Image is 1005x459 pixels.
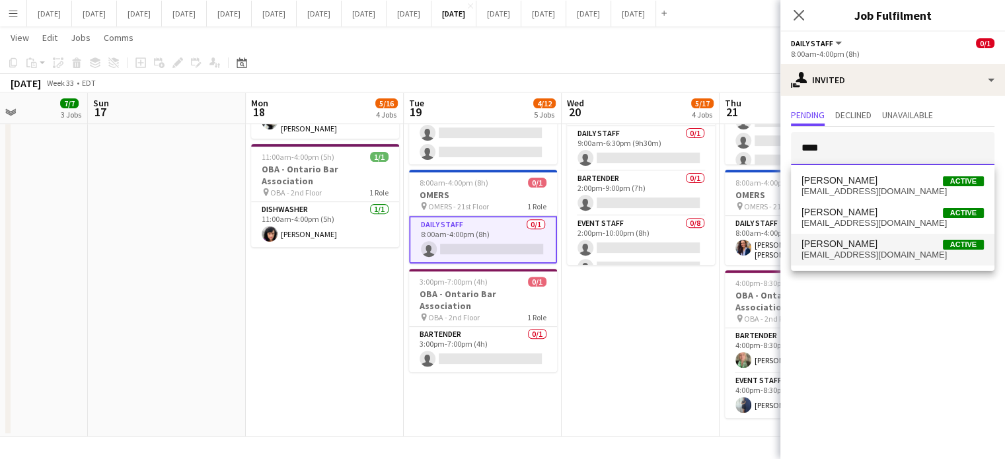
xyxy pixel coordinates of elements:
button: [DATE] [207,1,252,26]
span: 18 [249,104,268,120]
span: Edit [42,32,57,44]
span: OBA - 2nd Floor [428,312,480,322]
button: [DATE] [72,1,117,26]
span: Sun [93,97,109,109]
span: View [11,32,29,44]
app-job-card: Draft9:00am-10:00pm (13h)0/12SBN - [GEOGRAPHIC_DATA] SBN - [GEOGRAPHIC_DATA]4 RolesDaily Staff0/1... [567,69,715,265]
span: 1 Role [527,201,546,211]
span: 21 [723,104,741,120]
span: Pending [791,110,825,120]
button: [DATE] [521,1,566,26]
span: 4:00pm-8:30pm (4h30m) [735,278,819,288]
app-card-role: Daily Staff0/18:00am-4:00pm (8h) [409,216,557,264]
span: Comms [104,32,133,44]
div: [DATE] [11,77,41,90]
span: Ana Archila [801,175,877,186]
span: Jobs [71,32,91,44]
a: Jobs [65,29,96,46]
app-job-card: 8:00am-4:00pm (8h)1/1OMERS OMERS - 21st Floor1 RoleDaily Staff1/18:00am-4:00pm (8h)[PERSON_NAME] ... [725,170,873,265]
app-card-role: Event Staff0/62:00pm-10:00pm (8h) [725,90,873,230]
app-card-role: Daily Staff1/18:00am-4:00pm (8h)[PERSON_NAME] e [PERSON_NAME] [725,216,873,265]
h3: OMERS [725,189,873,201]
span: 1 Role [527,312,546,322]
div: 4 Jobs [376,110,397,120]
h3: OBA - Ontario Bar Association [725,289,873,313]
span: analuisaterenzi@gmail.com [801,250,984,260]
button: [DATE] [431,1,476,26]
span: Ana Luisa Terenzi [801,238,877,250]
span: Unavailable [882,110,933,120]
button: [DATE] [162,1,207,26]
span: 1/1 [370,152,389,162]
span: Daily Staff [791,38,833,48]
app-card-role: Event Staff1/14:00pm-8:30pm (4h30m)[PERSON_NAME] [725,373,873,418]
button: [DATE] [566,1,611,26]
h3: OMERS [409,189,557,201]
span: 0/1 [976,38,994,48]
span: Active [943,176,984,186]
app-card-role: Event Staff0/82:00pm-10:00pm (8h) [567,216,715,395]
button: [DATE] [117,1,162,26]
span: 5/16 [375,98,398,108]
span: 3:00pm-7:00pm (4h) [420,277,488,287]
button: [DATE] [387,1,431,26]
div: 8:00am-4:00pm (8h) [791,49,994,59]
span: 8:00am-4:00pm (8h) [420,178,488,188]
span: Thu [725,97,741,109]
button: Daily Staff [791,38,844,48]
span: alkemployment@gmail.com [801,218,984,229]
span: OMERS - 21st Floor [744,201,805,211]
app-card-role: Bartender1/14:00pm-8:30pm (4h30m)[PERSON_NAME] [725,328,873,373]
span: 8:00am-4:00pm (8h) [735,178,804,188]
button: [DATE] [297,1,342,26]
span: Wed [567,97,584,109]
span: Active [943,240,984,250]
span: Active [943,208,984,218]
div: Invited [780,64,1005,96]
div: EDT [82,78,96,88]
span: Week 33 [44,78,77,88]
span: 0/1 [528,178,546,188]
span: Mon [251,97,268,109]
span: OMERS - 21st Floor [428,201,489,211]
a: Edit [37,29,63,46]
app-job-card: 11:00am-4:00pm (5h)1/1OBA - Ontario Bar Association OBA - 2nd Floor1 RoleDishwasher1/111:00am-4:0... [251,144,399,247]
app-job-card: 3:00pm-7:00pm (4h)0/1OBA - Ontario Bar Association OBA - 2nd Floor1 RoleBartender0/13:00pm-7:00pm... [409,269,557,372]
span: 20 [565,104,584,120]
p: Click on text input to invite a crew [780,176,1005,198]
span: 4/12 [533,98,556,108]
app-card-role: Daily Staff0/19:00am-6:30pm (9h30m) [567,126,715,171]
span: 7/7 [60,98,79,108]
span: 5/17 [691,98,714,108]
span: 19 [407,104,424,120]
a: Comms [98,29,139,46]
div: 3 Jobs [61,110,81,120]
button: [DATE] [27,1,72,26]
span: Anastasia L. Kuzyk [801,207,877,218]
span: anamaitearchila@gmail.com [801,186,984,197]
span: 17 [91,104,109,120]
span: 1 Role [369,188,389,197]
app-card-role: Dishwasher1/111:00am-4:00pm (5h)[PERSON_NAME] [251,202,399,247]
div: 5 Jobs [534,110,555,120]
button: [DATE] [611,1,656,26]
h3: OBA - Ontario Bar Association [251,163,399,187]
span: OBA - 2nd Floor [744,314,796,324]
span: Tue [409,97,424,109]
app-job-card: 8:00am-4:00pm (8h)0/1OMERS OMERS - 21st Floor1 RoleDaily Staff0/18:00am-4:00pm (8h) [409,170,557,264]
span: 0/1 [528,277,546,287]
span: 11:00am-4:00pm (5h) [262,152,334,162]
span: OBA - 2nd Floor [270,188,322,197]
button: [DATE] [476,1,521,26]
a: View [5,29,34,46]
div: 4 Jobs [692,110,713,120]
h3: OBA - Ontario Bar Association [409,288,557,312]
app-job-card: 4:00pm-8:30pm (4h30m)2/2OBA - Ontario Bar Association OBA - 2nd Floor2 RolesBartender1/14:00pm-8:... [725,270,873,418]
span: Declined [835,110,872,120]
